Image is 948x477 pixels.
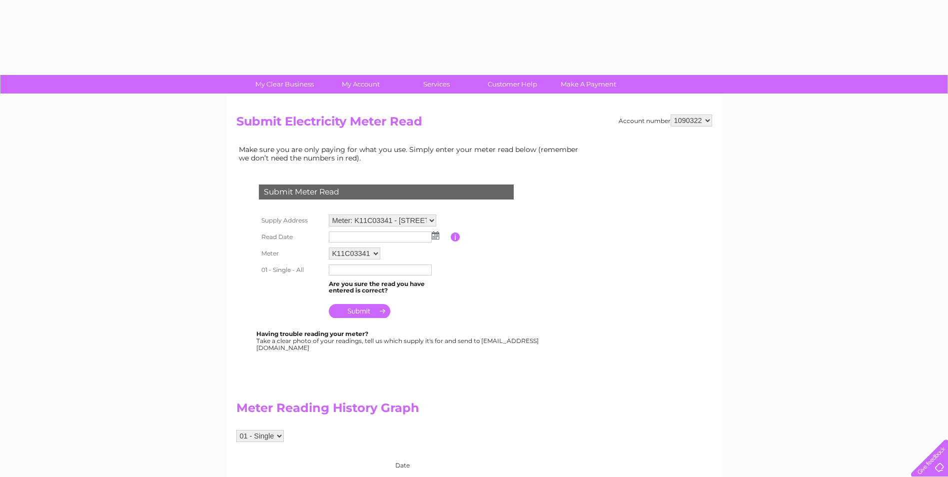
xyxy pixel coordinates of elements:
div: Date [236,452,586,469]
div: Account number [619,114,712,126]
th: Supply Address [256,212,326,229]
th: Meter [256,245,326,262]
td: Make sure you are only paying for what you use. Simply enter your meter read below (remember we d... [236,143,586,164]
a: Make A Payment [547,75,630,93]
a: My Account [319,75,402,93]
h2: Meter Reading History Graph [236,401,586,420]
a: My Clear Business [243,75,326,93]
b: Having trouble reading your meter? [256,330,368,337]
img: ... [432,231,439,239]
input: Information [451,232,460,241]
a: Customer Help [471,75,554,93]
td: Are you sure the read you have entered is correct? [326,278,451,297]
div: Submit Meter Read [259,184,514,199]
div: Take a clear photo of your readings, tell us which supply it's for and send to [EMAIL_ADDRESS][DO... [256,330,540,351]
input: Submit [329,304,390,318]
th: Read Date [256,229,326,245]
a: Services [395,75,478,93]
h2: Submit Electricity Meter Read [236,114,712,133]
th: 01 - Single - All [256,262,326,278]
